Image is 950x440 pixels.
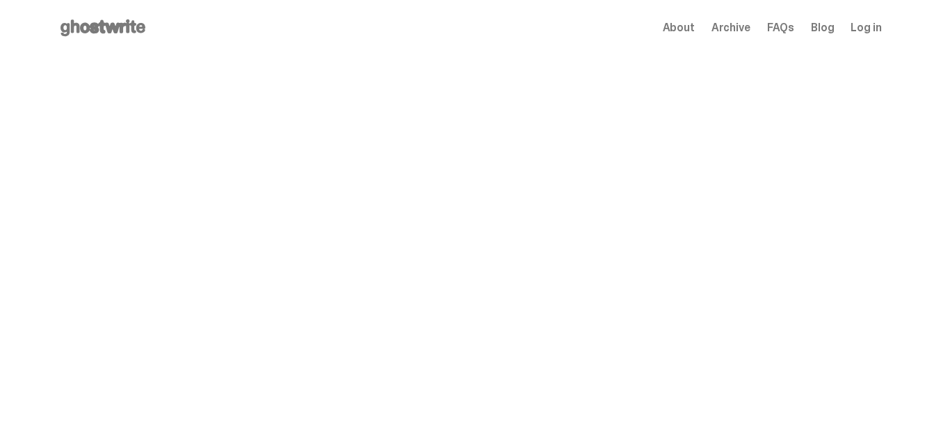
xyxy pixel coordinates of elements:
a: Archive [711,22,750,33]
a: Log in [851,22,881,33]
a: About [663,22,695,33]
a: FAQs [767,22,794,33]
a: Blog [811,22,834,33]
